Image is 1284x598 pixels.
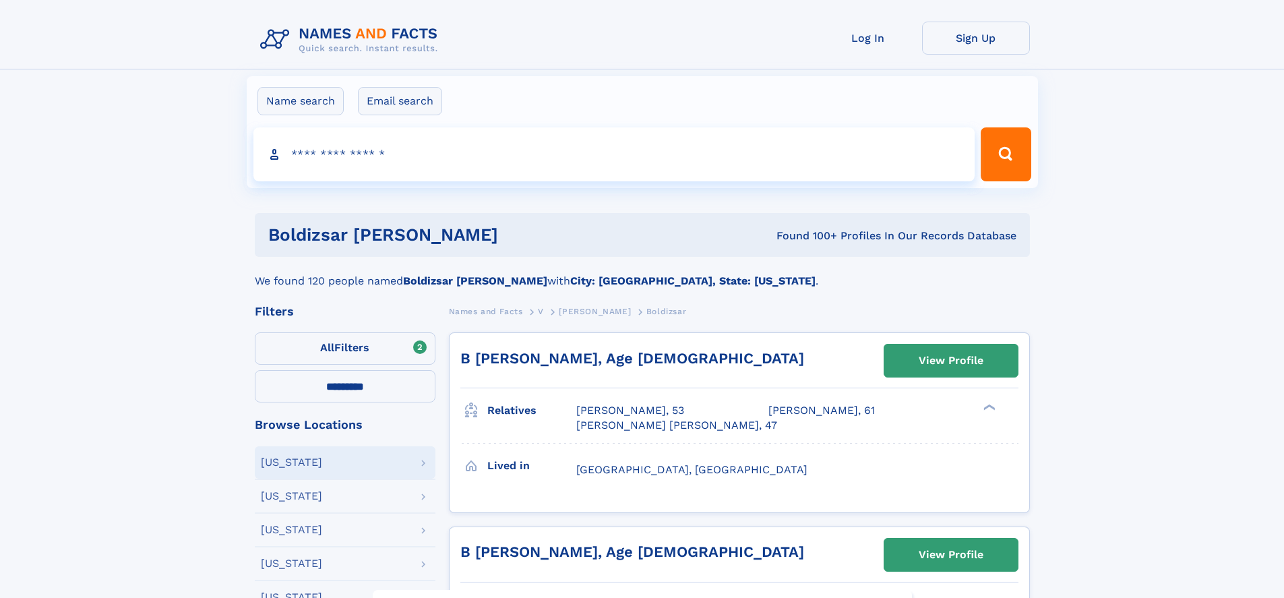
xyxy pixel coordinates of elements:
[460,543,804,560] a: B [PERSON_NAME], Age [DEMOGRAPHIC_DATA]
[576,463,807,476] span: [GEOGRAPHIC_DATA], [GEOGRAPHIC_DATA]
[919,345,983,376] div: View Profile
[559,303,631,320] a: [PERSON_NAME]
[884,345,1018,377] a: View Profile
[320,341,334,354] span: All
[261,491,322,502] div: [US_STATE]
[255,332,435,365] label: Filters
[814,22,922,55] a: Log In
[449,303,523,320] a: Names and Facts
[981,127,1031,181] button: Search Button
[255,419,435,431] div: Browse Locations
[487,454,576,477] h3: Lived in
[358,87,442,115] label: Email search
[768,403,875,418] a: [PERSON_NAME], 61
[538,307,544,316] span: V
[922,22,1030,55] a: Sign Up
[403,274,547,287] b: Boldizsar [PERSON_NAME]
[261,457,322,468] div: [US_STATE]
[255,305,435,318] div: Filters
[576,403,684,418] a: [PERSON_NAME], 53
[255,257,1030,289] div: We found 120 people named with .
[253,127,975,181] input: search input
[268,227,638,243] h1: Boldizsar [PERSON_NAME]
[919,539,983,570] div: View Profile
[980,403,996,412] div: ❯
[646,307,686,316] span: Boldizsar
[261,525,322,535] div: [US_STATE]
[487,399,576,422] h3: Relatives
[637,229,1016,243] div: Found 100+ Profiles In Our Records Database
[559,307,631,316] span: [PERSON_NAME]
[257,87,344,115] label: Name search
[460,350,804,367] a: B [PERSON_NAME], Age [DEMOGRAPHIC_DATA]
[570,274,816,287] b: City: [GEOGRAPHIC_DATA], State: [US_STATE]
[884,539,1018,571] a: View Profile
[576,418,777,433] a: [PERSON_NAME] [PERSON_NAME], 47
[255,22,449,58] img: Logo Names and Facts
[538,303,544,320] a: V
[261,558,322,569] div: [US_STATE]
